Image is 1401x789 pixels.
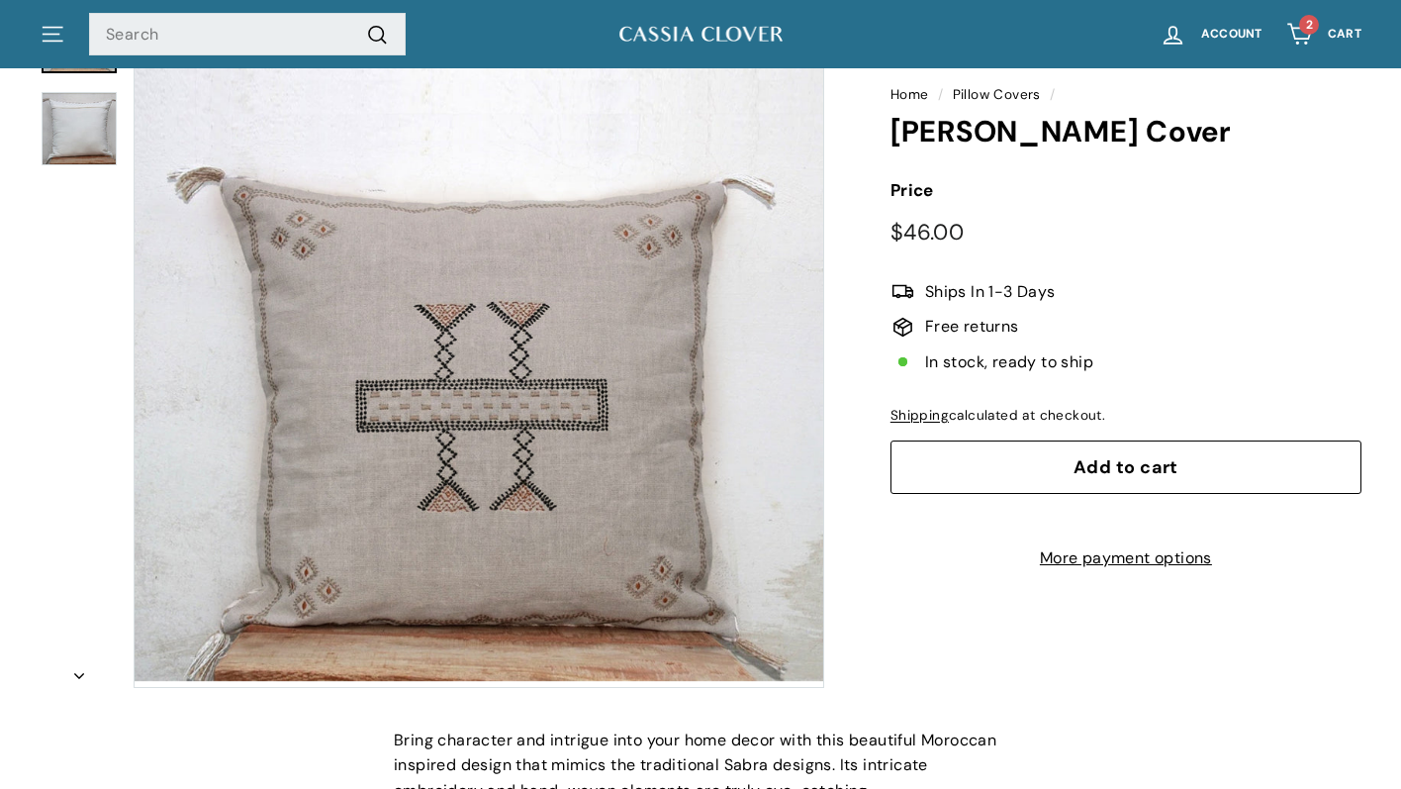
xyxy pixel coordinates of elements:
span: Free returns [925,314,1019,340]
label: Price [890,177,1361,204]
span: Add to cart [1074,455,1178,479]
span: 2 [1306,17,1313,33]
button: Add to cart [890,441,1361,494]
a: Pillow Covers [953,86,1041,103]
a: Cart [1274,5,1373,63]
input: Search [89,13,406,56]
a: Home [890,86,929,103]
nav: breadcrumbs [890,84,1361,106]
img: Chaima Pillow Cover [42,92,117,166]
a: More payment options [890,545,1361,571]
a: Account [1148,5,1274,63]
h1: [PERSON_NAME] Cover [890,116,1361,148]
span: / [1045,86,1060,103]
span: Account [1201,28,1262,41]
div: calculated at checkout. [890,405,1361,427]
a: Shipping [890,407,949,424]
span: / [933,86,948,103]
span: In stock, ready to ship [925,349,1093,375]
button: Next [40,652,119,688]
span: $46.00 [890,218,964,247]
span: Ships In 1-3 Days [925,279,1056,305]
span: Cart [1328,28,1361,41]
